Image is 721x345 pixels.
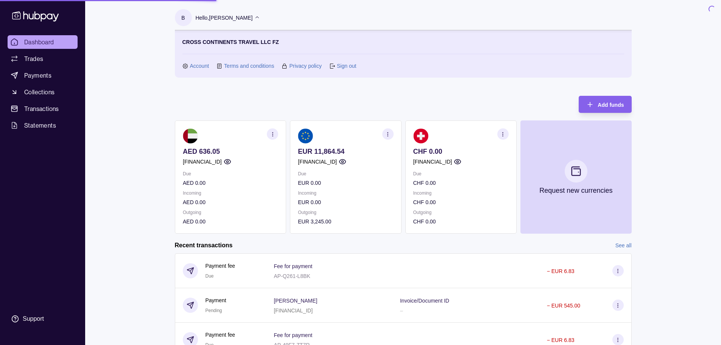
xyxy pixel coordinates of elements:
p: CHF 0.00 [413,217,508,226]
span: Trades [24,54,43,63]
p: AED 0.00 [183,198,278,206]
p: AP-Q261-L8BK [274,273,310,279]
a: Account [190,62,209,70]
p: Fee for payment [274,332,312,338]
a: Support [8,311,78,327]
a: Dashboard [8,35,78,49]
div: Support [23,315,44,323]
p: EUR 0.00 [298,179,393,187]
p: B [181,14,185,22]
p: Incoming [298,189,393,197]
p: Request new currencies [539,186,612,195]
span: Pending [206,308,222,313]
img: ae [183,128,198,144]
a: Sign out [337,62,356,70]
p: AED 0.00 [183,179,278,187]
p: Incoming [183,189,278,197]
p: CHF 0.00 [413,179,508,187]
a: Privacy policy [289,62,322,70]
a: See all [615,241,632,250]
p: Due [298,170,393,178]
button: Request new currencies [520,120,631,234]
span: Payments [24,71,51,80]
h2: Recent transactions [175,241,233,250]
p: EUR 0.00 [298,198,393,206]
p: Fee for payment [274,263,312,269]
button: Add funds [579,96,631,113]
p: Due [413,170,508,178]
p: EUR 11,864.54 [298,147,393,156]
p: CHF 0.00 [413,198,508,206]
p: Due [183,170,278,178]
p: [FINANCIAL_ID] [298,158,337,166]
p: − EUR 6.83 [547,337,575,343]
img: ch [413,128,428,144]
p: [PERSON_NAME] [274,298,317,304]
p: Payment [206,296,226,304]
p: [FINANCIAL_ID] [274,308,313,314]
p: CROSS CONTINENTS TRAVEL LLC FZ [182,38,279,46]
a: Transactions [8,102,78,116]
p: Payment fee [206,331,235,339]
p: EUR 3,245.00 [298,217,393,226]
span: Statements [24,121,56,130]
img: eu [298,128,313,144]
p: AED 0.00 [183,217,278,226]
p: Invoice/Document ID [400,298,449,304]
a: Trades [8,52,78,66]
span: Transactions [24,104,59,113]
a: Collections [8,85,78,99]
p: Incoming [413,189,508,197]
p: [FINANCIAL_ID] [183,158,222,166]
span: Add funds [598,102,624,108]
p: CHF 0.00 [413,147,508,156]
span: Due [206,273,214,279]
p: − EUR 6.83 [547,268,575,274]
p: – [400,308,403,314]
p: Hello, [PERSON_NAME] [196,14,253,22]
p: Payment fee [206,262,235,270]
p: Outgoing [183,208,278,217]
p: − EUR 545.00 [547,303,580,309]
a: Terms and conditions [224,62,274,70]
span: Dashboard [24,37,54,47]
p: [FINANCIAL_ID] [413,158,452,166]
a: Statements [8,119,78,132]
p: Outgoing [413,208,508,217]
p: AED 636.05 [183,147,278,156]
a: Payments [8,69,78,82]
p: Outgoing [298,208,393,217]
span: Collections [24,87,55,97]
